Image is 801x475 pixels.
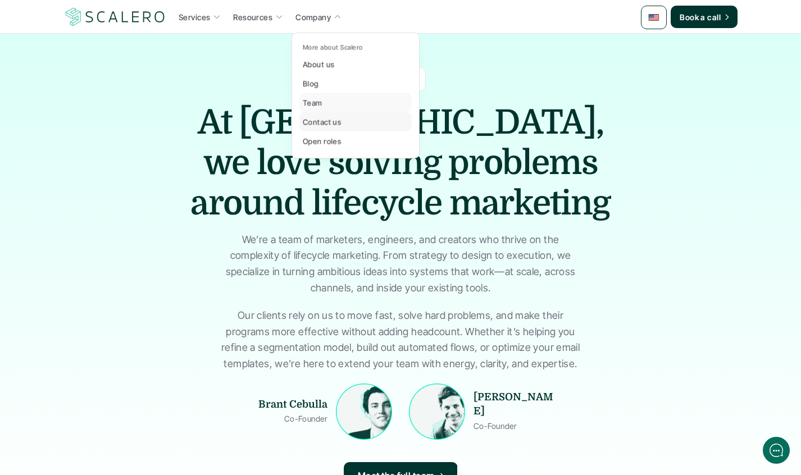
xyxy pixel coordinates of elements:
[17,149,207,171] button: New conversation
[299,54,412,74] a: About us
[299,131,412,150] a: Open roles
[671,6,738,28] a: Book a call
[179,11,210,23] p: Services
[303,44,363,52] p: More about Scalero
[474,391,553,417] strong: [PERSON_NAME]
[243,398,327,412] p: Brant Cebulla
[17,54,208,72] h1: Hi! Welcome to [GEOGRAPHIC_DATA].
[17,75,208,129] h2: Let us know if we can help with lifecycle marketing.
[176,102,625,223] h1: At [GEOGRAPHIC_DATA], we love solving problems around lifecycle marketing
[303,97,322,108] p: Team
[94,392,142,400] span: We run on Gist
[299,93,412,112] a: Team
[295,11,331,23] p: Company
[303,58,334,70] p: About us
[474,419,517,433] p: Co-Founder
[763,437,790,464] iframe: gist-messenger-bubble-iframe
[303,135,342,147] p: Open roles
[303,116,342,127] p: Contact us
[63,7,167,27] a: Scalero company logotype
[63,6,167,28] img: Scalero company logotype
[299,74,412,93] a: Blog
[680,11,721,23] p: Book a call
[218,308,583,372] p: Our clients rely on us to move fast, solve hard problems, and make their programs more effective ...
[243,412,327,426] p: Co-Founder
[299,112,412,131] a: Contact us
[72,156,135,165] span: New conversation
[233,11,272,23] p: Resources
[648,12,659,23] img: 🇺🇸
[303,78,318,89] p: Blog
[218,232,583,296] p: We’re a team of marketers, engineers, and creators who thrive on the complexity of lifecycle mark...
